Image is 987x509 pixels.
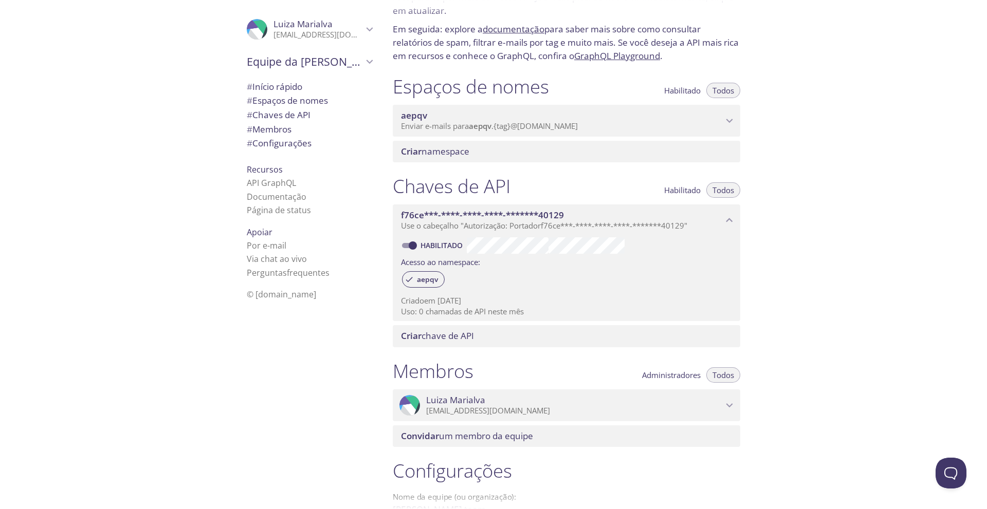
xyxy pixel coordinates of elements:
button: Todos [706,83,740,98]
font: Luiza [426,394,448,406]
font: Use o cabeçalho "Autorização: Portador [401,220,541,231]
font: Em seguida: explore a [393,23,483,35]
div: Equipe da Luiza [239,48,380,75]
font: Chaves de API [252,109,310,121]
font: Início rápido [252,81,302,92]
font: Administradores [642,370,701,380]
button: Habilitado [658,83,707,98]
font: Acesso ao namespace: [401,257,480,267]
font: Membros [393,358,473,384]
font: Apoiar [247,227,272,238]
font: Criar [401,145,422,157]
font: frequentes [287,267,330,278]
font: Todos [712,185,734,195]
font: . [660,50,663,62]
a: Documentação [247,191,306,202]
font: Uso: 0 chamadas de API neste mês [401,306,524,316]
div: Criar namespace [393,141,740,162]
div: Membros [239,122,380,137]
div: Convidar um membro da equipe [393,425,740,447]
div: Luiza Marialva [393,389,740,421]
font: um membro da equipe [439,430,533,442]
div: Criar chave de API [393,325,740,347]
font: " [684,220,687,231]
div: Espaços de nomes [239,93,380,108]
div: Configurações da equipe [239,136,380,150]
font: # [247,95,252,106]
font: Convidar [401,430,439,442]
div: aepqv [402,271,445,288]
font: Recursos [247,164,283,175]
font: Membros [252,123,291,135]
font: aepqv [417,274,438,284]
font: © [DOMAIN_NAME] [247,289,316,300]
font: Espaços de nomes [393,73,549,99]
font: Configurações [393,458,512,483]
font: {tag} [493,121,510,131]
font: Criar [401,330,422,342]
font: # [247,109,252,121]
font: Espaços de nomes [252,95,328,106]
div: Luiza Marialva [239,12,380,46]
font: [EMAIL_ADDRESS][DOMAIN_NAME] [426,405,550,416]
a: GraphQL Playground [574,50,660,62]
font: Marialva [450,394,485,406]
div: Início rápido [239,80,380,94]
font: Enviar e-mails para [401,121,469,131]
font: Habilitado [664,185,701,195]
font: aepqv [469,121,491,131]
font: # [247,123,252,135]
font: namespace [422,145,469,157]
button: Todos [706,367,740,383]
font: Por e-mail [247,240,286,251]
font: Marialva [297,18,333,30]
font: Habilitado [421,240,463,250]
font: Luiza [273,18,295,30]
font: Configurações [252,137,312,149]
font: Via chat ao vivo [247,253,307,265]
font: # [247,81,252,92]
iframe: Help Scout Beacon - Aberto [936,458,966,488]
font: # [247,137,252,149]
a: documentação [483,23,544,35]
font: Habilitado [664,85,701,96]
font: . [491,121,493,131]
button: Habilitado [658,182,707,198]
font: [EMAIL_ADDRESS][DOMAIN_NAME] [273,29,397,40]
font: Chaves de API [393,173,510,199]
font: chave de API [422,330,474,342]
div: Chaves de API [239,108,380,122]
button: Administradores [636,367,707,383]
font: Todos [712,370,734,380]
div: espaço de nomes aepqv [393,105,740,137]
font: em [DATE] [424,295,461,306]
font: aepqv [401,109,427,121]
font: Criado [401,295,424,306]
font: Todos [712,85,734,96]
font: Equipe da [PERSON_NAME] [247,54,387,69]
font: Nome da equipe (ou organização): [393,492,516,502]
font: para saber mais sobre como consultar relatórios de spam, filtrar e-mails por tag e muito mais. Se... [393,23,739,61]
a: Página de status [247,204,311,216]
font: Perguntas [247,267,287,278]
a: API GraphQL [247,177,296,188]
font: @[DOMAIN_NAME] [510,121,578,131]
button: Todos [706,182,740,198]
